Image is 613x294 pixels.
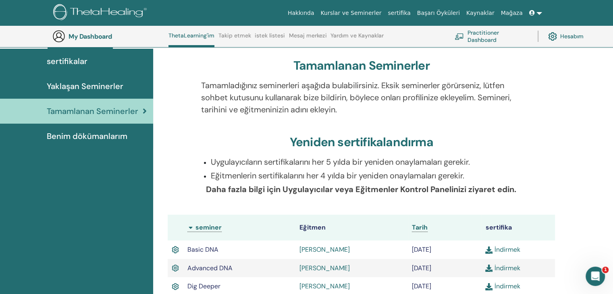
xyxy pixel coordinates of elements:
a: [PERSON_NAME] [299,282,350,290]
img: logo.png [53,4,150,22]
iframe: Intercom live chat [586,267,605,286]
a: Kurslar ve Seminerler [317,6,384,21]
a: [PERSON_NAME] [299,264,350,272]
span: sertifikalar [47,55,87,67]
a: Takip etmek [218,32,251,45]
a: Tarih [412,223,428,232]
img: download.svg [485,265,492,272]
img: Active Certificate [172,282,179,292]
span: Advanced DNA [187,264,233,272]
span: Basic DNA [187,245,218,254]
a: Mesaj merkezi [289,32,327,45]
p: Uygulayıcıların sertifikalarını her 5 yılda bir yeniden onaylamaları gerekir. [211,156,522,168]
a: İndirmek [485,282,520,290]
img: download.svg [485,283,492,290]
td: [DATE] [408,259,482,277]
a: sertifika [384,6,414,21]
a: ThetaLearning'im [168,32,214,47]
span: Benim dökümanlarım [47,130,127,142]
h3: Yeniden sertifikalandırma [290,135,433,149]
b: Daha fazla bilgi için Uygulayıcılar veya Eğitmenler Kontrol Panelinizi ziyaret edin. [206,184,516,195]
p: Eğitmenlerin sertifikalarını her 4 yılda bir yeniden onaylamaları gerekir. [211,170,522,182]
th: Eğitmen [295,215,408,240]
img: Active Certificate [172,263,179,273]
img: cog.svg [548,30,557,43]
a: [PERSON_NAME] [299,245,350,254]
a: Hakkında [285,6,318,21]
img: generic-user-icon.jpg [52,30,65,43]
a: Yardım ve Kaynaklar [330,32,384,45]
td: [DATE] [408,240,482,259]
a: İndirmek [485,264,520,272]
img: Active Certificate [172,244,179,255]
a: Practitioner Dashboard [455,27,528,45]
a: İndirmek [485,245,520,254]
span: 1 [602,267,609,273]
h3: Tamamlanan Seminerler [293,58,430,73]
th: sertifika [481,215,555,240]
span: Tamamlanan Seminerler [47,105,138,117]
p: Tamamladığınız seminerleri aşağıda bulabilirsiniz. Eksik seminerler görürseniz, lütfen sohbet kut... [201,79,522,116]
a: Başarı Öyküleri [414,6,463,21]
a: istek listesi [255,32,285,45]
a: Mağaza [497,6,526,21]
img: download.svg [485,246,492,254]
a: Kaynaklar [463,6,498,21]
h3: My Dashboard [69,33,149,40]
a: Hesabım [548,27,584,45]
span: Dig Deeper [187,282,220,290]
span: Yaklaşan Seminerler [47,80,123,92]
img: chalkboard-teacher.svg [455,33,464,40]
